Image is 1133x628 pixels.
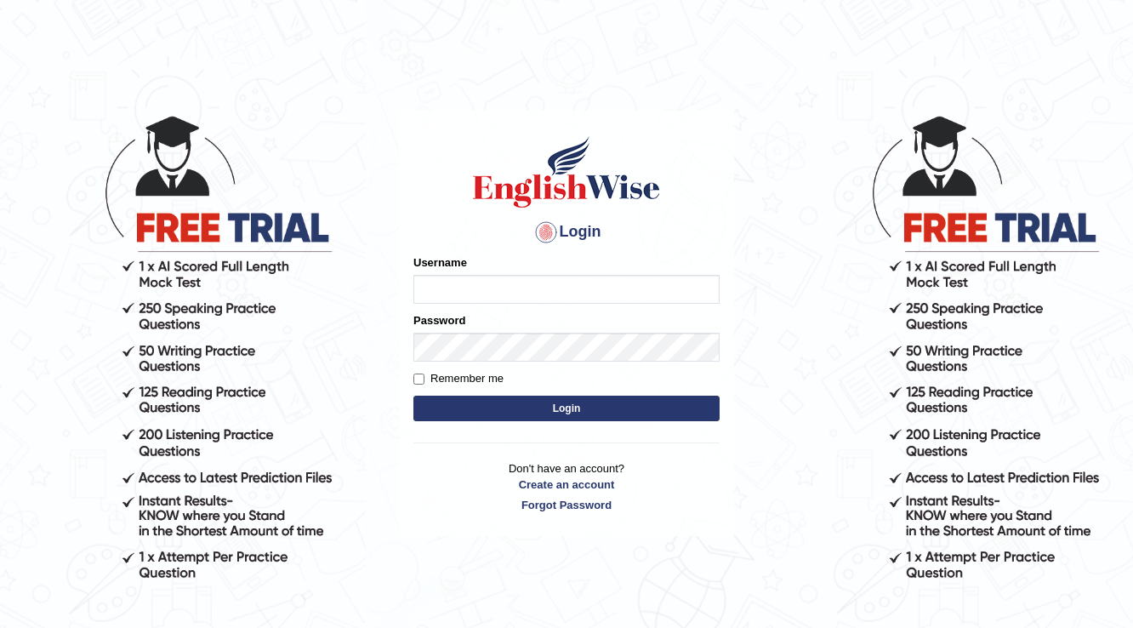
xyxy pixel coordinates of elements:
button: Login [413,396,720,421]
a: Forgot Password [413,497,720,513]
p: Don't have an account? [413,460,720,513]
img: Logo of English Wise sign in for intelligent practice with AI [470,134,663,210]
a: Create an account [413,477,720,493]
label: Remember me [413,370,504,387]
h4: Login [413,219,720,246]
input: Remember me [413,374,424,385]
label: Password [413,312,465,328]
label: Username [413,254,467,271]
